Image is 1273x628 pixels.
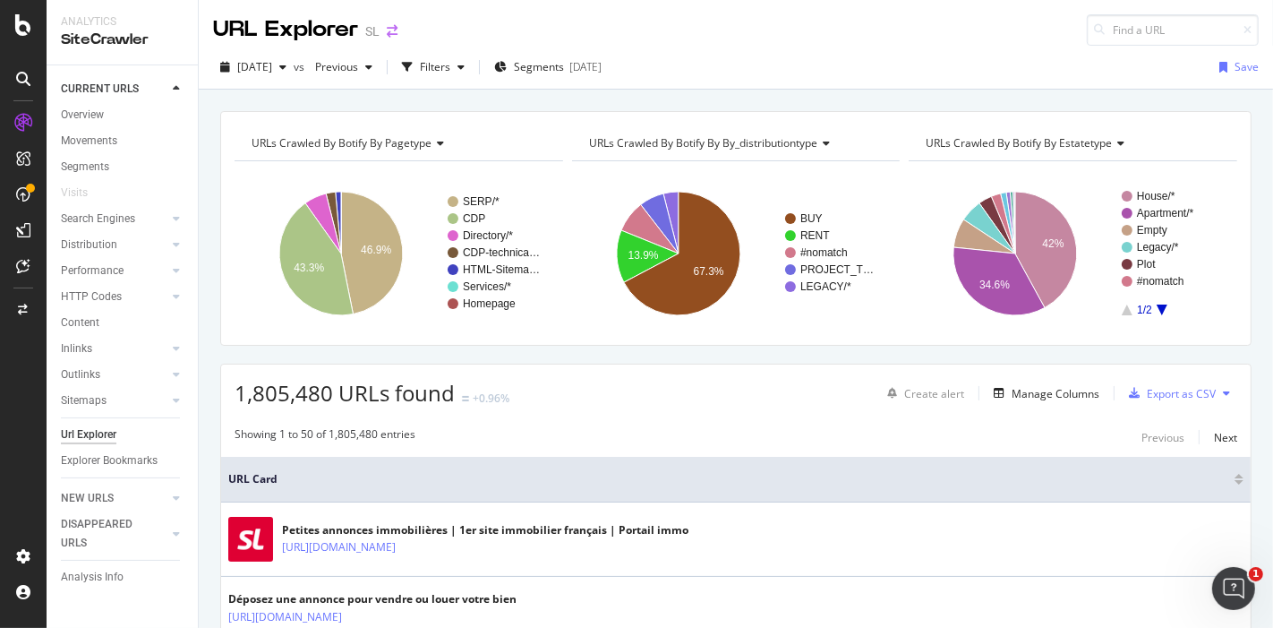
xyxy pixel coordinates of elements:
[61,568,124,587] div: Analysis Info
[1043,237,1064,250] text: 42%
[514,59,564,74] span: Segments
[61,236,167,254] a: Distribution
[1141,430,1184,445] div: Previous
[282,522,688,538] div: Petites annonces immobilières | 1er site immobilier français | Portail immo
[61,314,185,332] a: Content
[235,378,455,408] span: 1,805,480 URLs found
[800,229,830,242] text: RENT
[61,314,99,332] div: Content
[61,80,167,99] a: CURRENT URLS
[61,184,106,202] a: Visits
[1235,59,1259,74] div: Save
[420,59,450,74] div: Filters
[61,366,100,384] div: Outlinks
[61,489,167,508] a: NEW URLS
[61,391,167,410] a: Sitemaps
[308,53,380,82] button: Previous
[228,517,273,562] img: main image
[61,288,122,306] div: HTTP Codes
[294,59,308,74] span: vs
[61,489,114,508] div: NEW URLS
[463,212,485,225] text: CDP
[61,184,88,202] div: Visits
[252,135,431,151] span: URLs Crawled By Botify By pagetype
[909,176,1232,331] svg: A chart.
[1137,304,1152,316] text: 1/2
[462,396,469,401] img: Equal
[61,106,185,125] a: Overview
[387,25,397,38] div: arrow-right-arrow-left
[228,591,517,607] div: Déposez une annonce pour vendre ou louer votre bien
[473,391,509,406] div: +0.96%
[213,14,358,45] div: URL Explorer
[572,176,895,331] svg: A chart.
[904,386,964,401] div: Create alert
[1147,386,1216,401] div: Export as CSV
[61,14,184,30] div: Analytics
[61,452,158,470] div: Explorer Bookmarks
[61,210,167,228] a: Search Engines
[1214,426,1237,448] button: Next
[61,158,185,176] a: Segments
[61,426,116,444] div: Url Explorer
[1137,258,1156,271] text: Plot
[693,265,723,278] text: 67.3%
[487,53,609,82] button: Segments[DATE]
[228,471,1230,487] span: URL Card
[463,246,540,259] text: CDP-technica…
[237,59,272,74] span: 2025 Sep. 5th
[61,340,92,358] div: Inlinks
[880,379,964,408] button: Create alert
[979,279,1010,291] text: 34.6%
[61,30,184,50] div: SiteCrawler
[282,538,396,556] a: [URL][DOMAIN_NAME]
[61,158,109,176] div: Segments
[1122,379,1216,408] button: Export as CSV
[395,53,472,82] button: Filters
[463,280,511,293] text: Services/*
[1137,241,1179,254] text: Legacy/*
[61,340,167,358] a: Inlinks
[235,176,558,331] svg: A chart.
[463,195,500,208] text: SERP/*
[294,262,324,274] text: 43.3%
[1212,53,1259,82] button: Save
[361,244,391,256] text: 46.9%
[61,106,104,125] div: Overview
[213,53,294,82] button: [DATE]
[1249,567,1263,581] span: 1
[926,135,1112,151] span: URLs Crawled By Botify By estatetype
[1012,386,1099,401] div: Manage Columns
[61,426,185,444] a: Url Explorer
[1141,426,1184,448] button: Previous
[800,212,823,225] text: BUY
[61,515,167,553] a: DISAPPEARED URLS
[61,262,124,280] div: Performance
[61,236,117,254] div: Distribution
[61,132,185,151] a: Movements
[61,366,167,384] a: Outlinks
[61,210,135,228] div: Search Engines
[463,263,540,276] text: HTML-Sitema…
[1137,190,1175,202] text: House/*
[61,568,185,587] a: Analysis Info
[308,59,358,74] span: Previous
[1137,207,1194,219] text: Apartment/*
[61,80,139,99] div: CURRENT URLS
[922,129,1221,158] h4: URLs Crawled By Botify By estatetype
[1214,430,1237,445] div: Next
[800,263,874,276] text: PROJECT_T…
[248,129,547,158] h4: URLs Crawled By Botify By pagetype
[1137,224,1167,237] text: Empty
[628,249,658,262] text: 13.9%
[800,280,851,293] text: LEGACY/*
[61,391,107,410] div: Sitemaps
[228,608,342,626] a: [URL][DOMAIN_NAME]
[463,297,516,310] text: Homepage
[987,383,1099,404] button: Manage Columns
[1087,14,1259,46] input: Find a URL
[61,262,167,280] a: Performance
[61,452,185,470] a: Explorer Bookmarks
